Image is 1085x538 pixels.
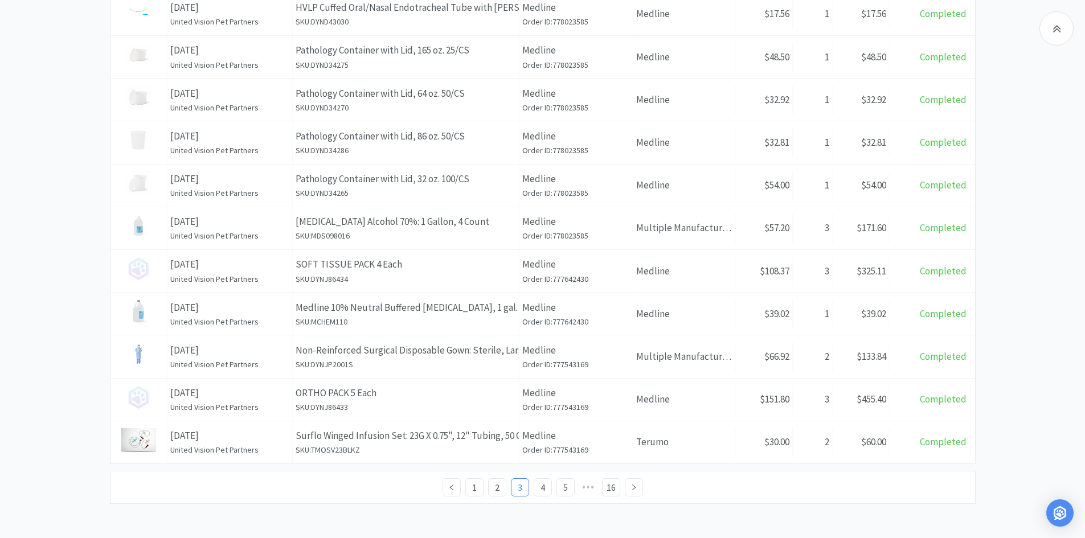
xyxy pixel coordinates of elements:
[126,43,150,67] img: 1dea4ebeb3d94618a3d2e0c57113e2d8_700604.jpeg
[556,478,575,496] li: 5
[793,213,833,243] div: 3
[170,43,289,58] p: [DATE]
[296,144,516,157] h6: SKU: DYND34286
[522,257,630,272] p: Medline
[511,478,529,496] li: 3
[861,7,886,20] span: $17.56
[522,343,630,358] p: Medline
[126,85,150,109] img: 50f63a4937a3453e851f8e54134a5158_700753.jpeg
[793,299,833,328] div: 1
[126,385,150,409] img: no_image.png
[296,229,516,242] h6: SKU: MDS098016
[121,428,156,452] img: 3c55d795d26444ee9b00a3b90e36813e_700845.jpeg
[296,401,516,413] h6: SKU: DYNJ86433
[861,136,886,149] span: $32.81
[579,478,597,496] li: Next 5 Pages
[522,229,630,242] h6: Order ID: 778023585
[534,479,551,496] a: 4
[764,93,789,106] span: $32.92
[170,343,289,358] p: [DATE]
[126,214,150,238] img: d304552c37fc48eca5dc238b8f6cee92_700135.jpeg
[296,343,516,358] p: Non-Reinforced Surgical Disposable Gown: Sterile, Large, 20 Count
[522,401,630,413] h6: Order ID: 777543169
[489,479,506,496] a: 2
[764,51,789,63] span: $48.50
[465,478,484,496] li: 1
[633,299,736,328] div: Medline
[920,265,967,277] span: Completed
[511,479,529,496] a: 3
[522,358,630,371] h6: Order ID: 777543169
[126,171,150,195] img: 842dce295bd24196ac5960e2ca85f6f6_508060.jpeg
[170,428,289,443] p: [DATE]
[126,257,150,281] img: no_image.png
[170,214,289,229] p: [DATE]
[170,171,289,187] p: [DATE]
[170,358,289,371] h6: United Vision Pet Partners
[296,315,516,328] h6: SKU: MCHEM110
[170,273,289,285] h6: United Vision Pet Partners
[793,385,833,414] div: 3
[126,342,150,366] img: e9aa957ccb87445db424c8304a1bd7f4_508925.jpeg
[764,350,789,363] span: $66.92
[857,393,886,405] span: $455.40
[793,85,833,114] div: 1
[760,393,789,405] span: $151.80
[296,59,516,71] h6: SKU: DYND34275
[603,479,620,496] a: 16
[296,358,516,371] h6: SKU: DYNJP2001S
[522,443,630,456] h6: Order ID: 777543169
[633,342,736,371] div: Multiple Manufacturers
[625,478,643,496] li: Next Page
[633,128,736,157] div: Medline
[170,443,289,456] h6: United Vision Pet Partners
[170,300,289,315] p: [DATE]
[170,229,289,242] h6: United Vision Pet Partners
[296,15,516,28] h6: SKU: DYND43030
[920,436,967,448] span: Completed
[633,428,736,457] div: Terumo
[522,273,630,285] h6: Order ID: 777642430
[170,401,289,413] h6: United Vision Pet Partners
[522,171,630,187] p: Medline
[170,187,289,199] h6: United Vision Pet Partners
[857,350,886,363] span: $133.84
[920,7,967,20] span: Completed
[633,85,736,114] div: Medline
[170,144,289,157] h6: United Vision Pet Partners
[793,257,833,286] div: 3
[861,93,886,106] span: $32.92
[602,478,620,496] li: 16
[1046,499,1074,527] div: Open Intercom Messenger
[522,129,630,144] p: Medline
[170,257,289,272] p: [DATE]
[522,428,630,443] p: Medline
[764,179,789,191] span: $54.00
[861,436,886,448] span: $60.00
[920,179,967,191] span: Completed
[522,15,630,28] h6: Order ID: 778023585
[170,101,289,114] h6: United Vision Pet Partners
[522,144,630,157] h6: Order ID: 778023585
[296,86,516,101] p: Pathology Container with Lid, 64 oz. 50/CS
[793,171,833,200] div: 1
[793,342,833,371] div: 2
[522,300,630,315] p: Medline
[126,128,150,152] img: 557a86d5bbb249dda5cf870d1addf9dd_699505.jpeg
[296,214,516,229] p: [MEDICAL_DATA] Alcohol 70%: 1 Gallon, 4 Count
[764,307,789,320] span: $39.02
[920,51,967,63] span: Completed
[633,171,736,200] div: Medline
[522,101,630,114] h6: Order ID: 778023585
[920,393,967,405] span: Completed
[522,385,630,401] p: Medline
[793,428,833,457] div: 2
[129,299,149,323] img: 8992667da1664a10a80bebd8f6c6750c_715576.jpeg
[920,136,967,149] span: Completed
[861,51,886,63] span: $48.50
[170,15,289,28] h6: United Vision Pet Partners
[296,385,516,401] p: ORTHO PACK 5 Each
[296,273,516,285] h6: SKU: DYNJ86434
[488,478,506,496] li: 2
[522,43,630,58] p: Medline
